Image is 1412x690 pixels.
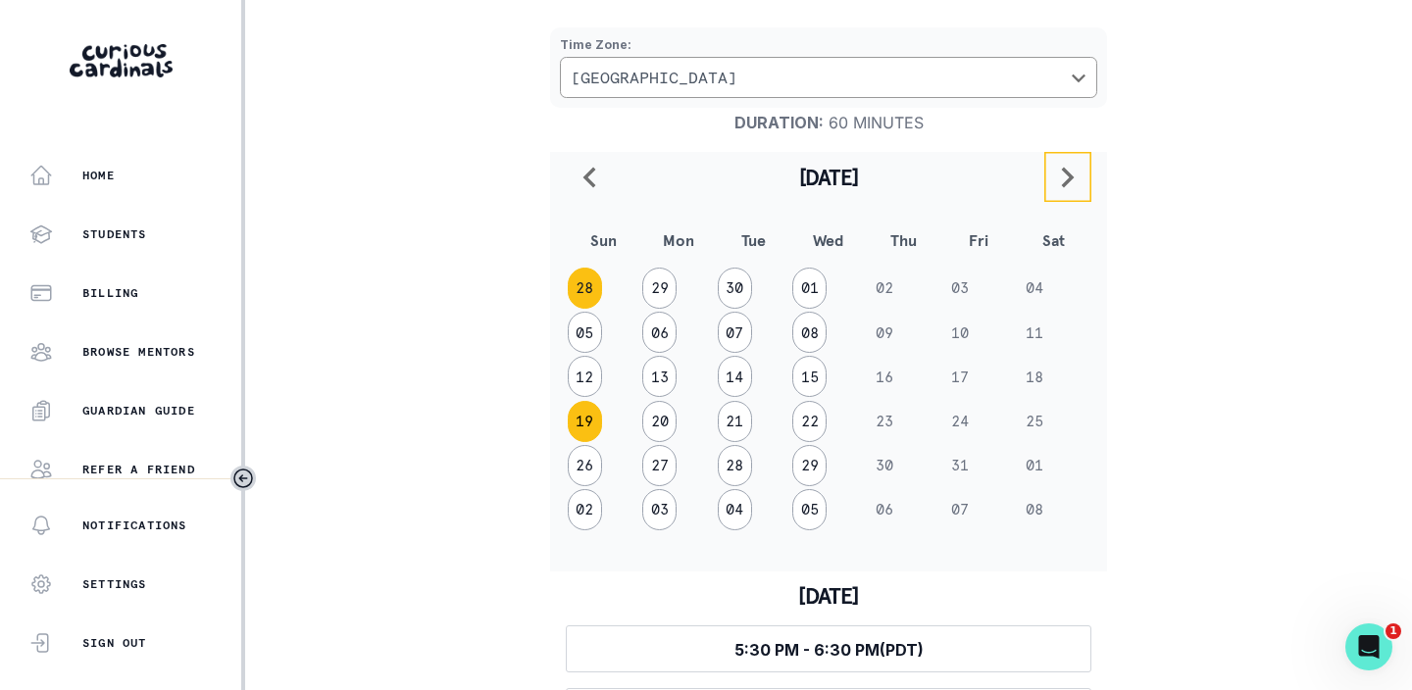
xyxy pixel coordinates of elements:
[568,312,602,353] button: 05
[718,401,752,442] button: 21
[1044,152,1091,201] button: navigate to next month
[560,57,1097,98] button: Choose a timezone
[792,445,827,486] button: 29
[792,356,827,397] button: 15
[642,356,677,397] button: 13
[792,489,827,530] button: 05
[734,113,824,132] strong: Duration :
[791,215,867,266] th: Wed
[642,312,677,353] button: 06
[1386,623,1401,639] span: 1
[566,625,1091,672] button: 5:30 PM - 6:30 PM(PDT)
[82,576,147,592] p: Settings
[568,401,602,442] button: 19
[568,445,602,486] button: 26
[82,635,147,651] p: Sign Out
[734,640,924,660] span: 5:30 PM - 6:30 PM (PDT)
[560,37,631,52] strong: Time Zone :
[792,401,827,442] button: 22
[642,445,677,486] button: 27
[82,344,195,360] p: Browse Mentors
[82,226,147,242] p: Students
[1016,215,1091,266] th: Sat
[1345,623,1392,670] iframe: Intercom live chat
[82,285,138,301] p: Billing
[566,113,1091,132] p: 60 minutes
[70,44,173,77] img: Curious Cardinals Logo
[866,215,941,266] th: Thu
[718,312,752,353] button: 07
[568,489,602,530] button: 02
[716,215,791,266] th: Tue
[792,312,827,353] button: 08
[568,268,602,309] button: 28
[718,268,752,309] button: 30
[82,517,187,533] p: Notifications
[641,215,717,266] th: Mon
[82,403,195,419] p: Guardian Guide
[613,164,1044,191] h2: [DATE]
[82,462,195,477] p: Refer a friend
[718,489,752,530] button: 04
[792,268,827,309] button: 01
[568,356,602,397] button: 12
[566,152,613,201] button: navigate to previous month
[230,466,256,491] button: Toggle sidebar
[566,215,641,266] th: Sun
[642,268,677,309] button: 29
[941,215,1017,266] th: Fri
[642,489,677,530] button: 03
[718,356,752,397] button: 14
[718,445,752,486] button: 28
[566,582,1091,610] h3: [DATE]
[642,401,677,442] button: 20
[82,168,115,183] p: Home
